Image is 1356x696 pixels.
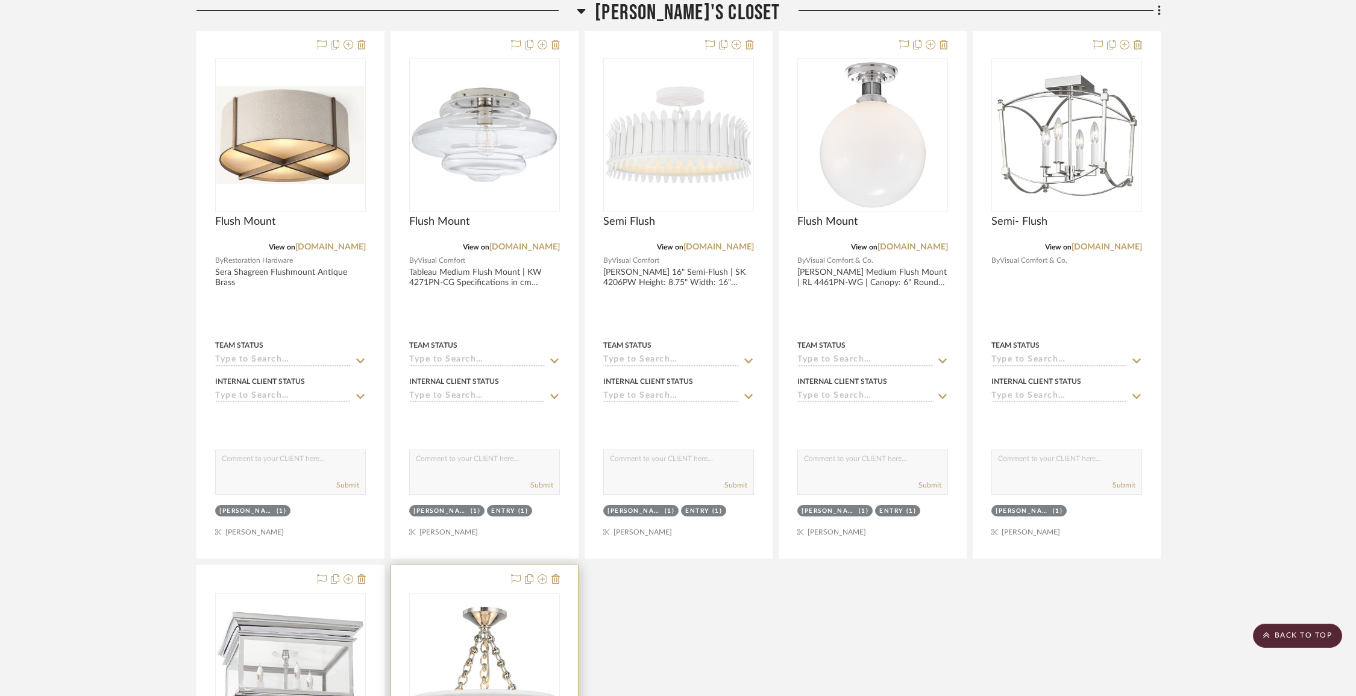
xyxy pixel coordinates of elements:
input: Type to Search… [215,355,351,366]
a: [DOMAIN_NAME] [295,243,366,251]
img: Semi Flush [604,61,753,209]
span: By [215,255,224,266]
span: By [991,255,1000,266]
span: Visual Comfort [612,255,659,266]
button: Submit [530,480,553,491]
span: Visual Comfort & Co. [1000,255,1067,266]
span: Visual Comfort & Co. [806,255,873,266]
span: Flush Mount [215,215,275,228]
input: Type to Search… [991,355,1128,366]
input: Type to Search… [409,391,545,403]
div: Team Status [215,340,263,351]
span: Flush Mount [797,215,858,228]
a: [DOMAIN_NAME] [489,243,560,251]
div: [PERSON_NAME]'s Closet [802,507,856,516]
span: View on [1045,243,1072,251]
a: [DOMAIN_NAME] [1072,243,1142,251]
input: Type to Search… [603,391,739,403]
span: Flush Mount [409,215,469,228]
div: 0 [604,59,753,211]
span: By [797,255,806,266]
button: Submit [918,480,941,491]
span: View on [851,243,877,251]
span: Semi- Flush [991,215,1047,228]
input: Type to Search… [603,355,739,366]
div: Internal Client Status [409,376,499,387]
div: Entry [685,507,709,516]
input: Type to Search… [991,391,1128,403]
div: [PERSON_NAME]'s Closet [996,507,1050,516]
button: Submit [336,480,359,491]
div: Internal Client Status [991,376,1081,387]
span: Semi Flush [603,215,655,228]
div: Entry [879,507,903,516]
div: [PERSON_NAME]'s Closet [219,507,274,516]
span: Restoration Hardware [224,255,293,266]
div: (1) [712,507,723,516]
div: Team Status [797,340,846,351]
div: (1) [665,507,675,516]
button: Submit [1113,480,1135,491]
a: [DOMAIN_NAME] [877,243,948,251]
div: Internal Client Status [603,376,693,387]
div: Internal Client Status [215,376,305,387]
div: (1) [906,507,917,516]
img: Flush Mount [410,61,559,209]
img: Semi- Flush [993,61,1141,209]
a: [DOMAIN_NAME] [683,243,754,251]
div: Team Status [991,340,1040,351]
div: Team Status [603,340,651,351]
div: (1) [518,507,529,516]
div: [PERSON_NAME]'s Closet [607,507,662,516]
img: Flush Mount [216,86,365,184]
div: (1) [277,507,287,516]
img: Flush Mount [799,61,947,209]
span: By [603,255,612,266]
input: Type to Search… [797,391,934,403]
div: [PERSON_NAME]'s Closet [413,507,468,516]
div: (1) [1053,507,1063,516]
span: By [409,255,418,266]
span: View on [657,243,683,251]
button: Submit [724,480,747,491]
div: Entry [491,507,515,516]
scroll-to-top-button: BACK TO TOP [1253,624,1342,648]
span: View on [463,243,489,251]
div: (1) [859,507,869,516]
input: Type to Search… [409,355,545,366]
div: (1) [471,507,481,516]
span: View on [269,243,295,251]
input: Type to Search… [797,355,934,366]
input: Type to Search… [215,391,351,403]
div: Internal Client Status [797,376,887,387]
div: Team Status [409,340,457,351]
span: Visual Comfort [418,255,465,266]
